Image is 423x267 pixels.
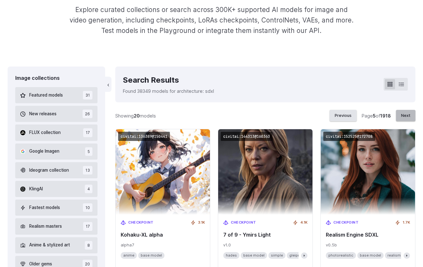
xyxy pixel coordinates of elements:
code: civitai:136389@150441 [118,132,170,141]
span: FLUX collection [29,129,61,136]
span: 10 [83,203,92,212]
strong: 20 [134,113,140,118]
span: 3.1K [198,220,205,226]
div: Search Results [123,74,214,86]
button: FLUX collection 17 [15,124,97,141]
button: KlingAI 4 [15,181,97,197]
span: Google Imagen [29,148,59,155]
span: Realism masters [29,223,62,230]
span: anime [121,252,137,259]
span: KlingAI [29,186,43,193]
button: Previous [330,110,357,121]
span: 17 [83,128,92,137]
span: simple [268,252,285,259]
button: Anime & stylized art 8 [15,237,97,253]
button: Realism masters 17 [15,218,97,234]
img: Realism Engine SDXL [321,129,415,215]
div: Page of [362,112,391,119]
span: 8 [85,241,92,250]
p: Explore curated collections or search across 300K+ supported AI models for image and video genera... [69,4,354,36]
span: alpha7 [121,242,205,248]
span: Ideogram collection [29,167,69,174]
span: 13 [83,166,92,175]
button: Fastest models 10 [15,200,97,216]
span: Checkpoint [333,220,359,226]
span: photorealistic [326,252,356,259]
span: gleipnir [287,252,305,259]
span: Anime & stylized art [29,242,70,249]
span: hades [223,252,239,259]
span: 7 of 9 - Ymirs Light [223,232,307,238]
button: Next [396,110,415,121]
span: v1.0 [223,242,307,248]
span: 5 [85,147,92,156]
span: Featured models [29,92,63,99]
img: 7 of 9 - Ymirs Light [218,129,312,215]
div: Image collections [15,74,97,82]
span: 17 [83,222,92,231]
strong: 5 [373,113,376,118]
span: realism engine [385,252,416,259]
span: New releases [29,111,57,118]
img: Kohaku-XL alpha [116,129,210,215]
span: base model [357,252,384,259]
span: v0.5b [326,242,410,248]
span: Checkpoint [128,220,154,226]
button: ‹ [105,77,111,92]
span: 4.1K [300,220,307,226]
p: Found 38349 models for architecture: sdxl [123,87,214,95]
code: civitai:144313@160363 [221,132,272,141]
span: Kohaku-XL alpha [121,232,205,238]
span: 31 [83,91,92,99]
strong: 1918 [380,113,391,118]
span: Fastest models [29,204,60,211]
div: Showing models [115,112,156,119]
span: Realism Engine SDXL [326,232,410,238]
span: 1.7K [403,220,410,226]
button: Ideogram collection 13 [15,162,97,178]
code: civitai:152525@172708 [323,132,375,141]
span: base model [138,252,164,259]
button: New releases 26 [15,106,97,122]
button: Google Imagen 5 [15,143,97,160]
span: base model [241,252,267,259]
span: 26 [83,110,92,118]
span: Checkpoint [231,220,256,226]
button: Featured models 31 [15,87,97,103]
span: 4 [85,185,92,193]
